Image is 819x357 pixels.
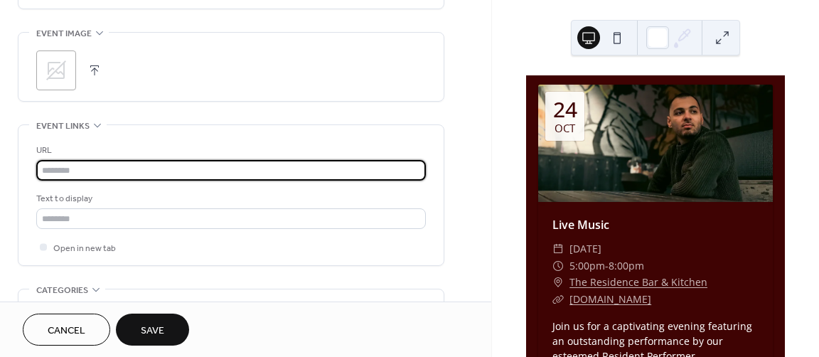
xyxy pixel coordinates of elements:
span: [DATE] [569,240,601,257]
span: Cancel [48,324,85,339]
a: Live Music [552,217,609,233]
span: Save [141,324,164,339]
button: Cancel [23,314,110,346]
span: - [605,257,609,275]
span: 8:00pm [609,257,644,275]
div: ​ [552,240,564,257]
div: URL [36,143,423,158]
span: Event image [36,26,92,41]
span: 5:00pm [569,257,605,275]
span: Open in new tab [53,241,116,256]
div: ​ [552,291,564,308]
div: Text to display [36,191,423,206]
span: Categories [36,283,88,298]
a: The Residence Bar & Kitchen [569,274,707,291]
div: Oct [555,123,575,134]
div: ​ [552,257,564,275]
div: ​ [552,274,564,291]
span: Event links [36,119,90,134]
a: [DOMAIN_NAME] [569,292,651,306]
button: Save [116,314,189,346]
div: ; [36,50,76,90]
div: 24 [553,99,577,120]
